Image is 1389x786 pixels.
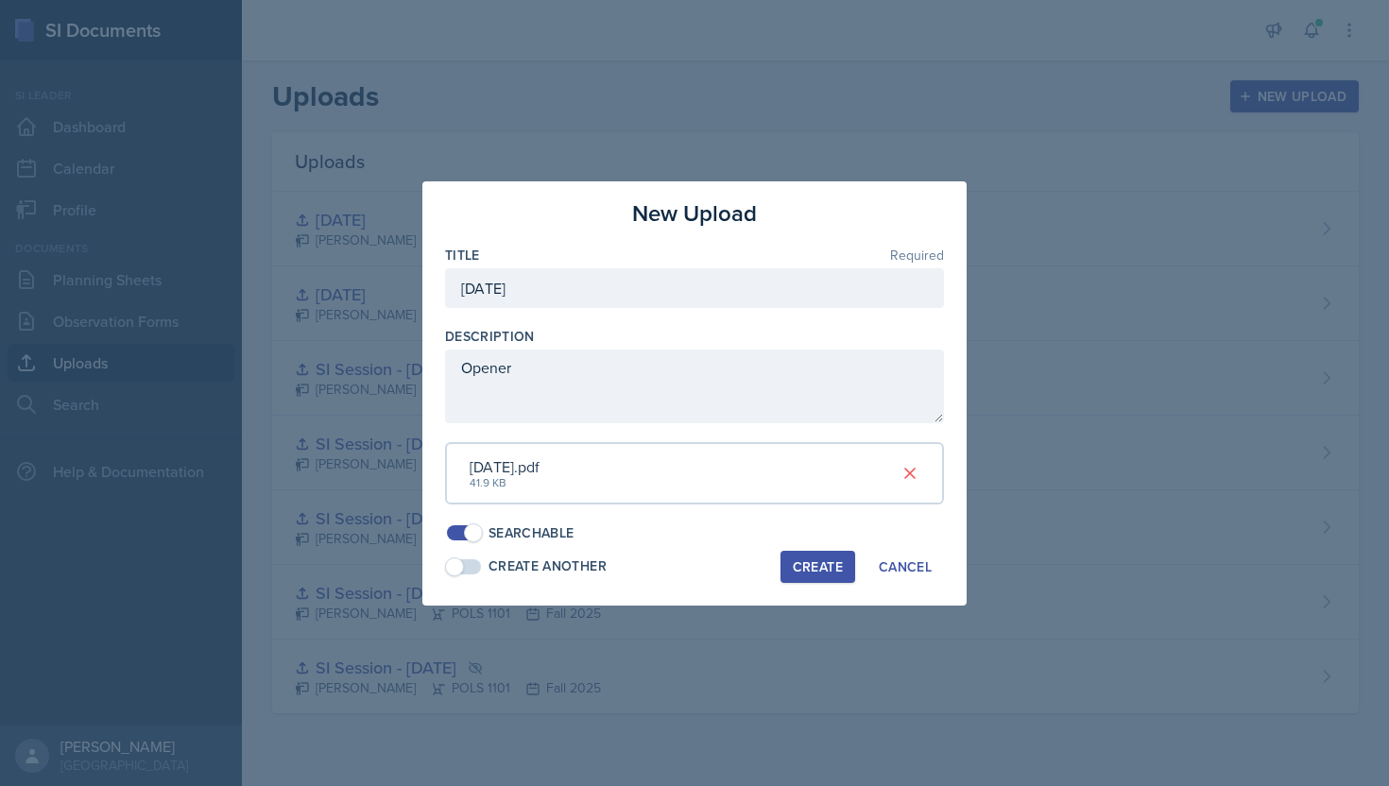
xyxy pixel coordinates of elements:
[632,196,757,231] h3: New Upload
[879,559,932,574] div: Cancel
[445,246,480,265] label: Title
[445,327,535,346] label: Description
[470,474,540,491] div: 41.9 KB
[890,248,944,262] span: Required
[866,551,944,583] button: Cancel
[793,559,843,574] div: Create
[470,455,540,478] div: [DATE].pdf
[780,551,855,583] button: Create
[489,556,607,576] div: Create Another
[445,268,944,308] input: Enter title
[489,523,574,543] div: Searchable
